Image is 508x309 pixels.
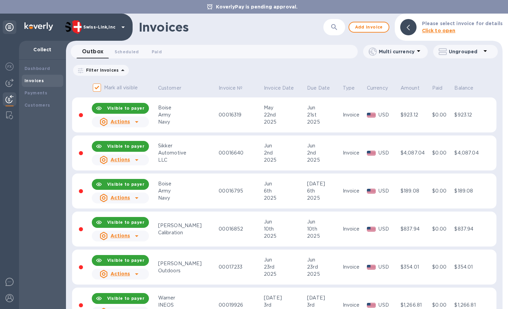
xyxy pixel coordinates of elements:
[158,104,217,111] div: Boise
[264,271,305,278] div: 2025
[24,78,44,83] b: Invoices
[422,28,456,33] b: Click to open
[307,187,340,195] div: 6th
[401,302,430,309] div: $1,266.81
[107,258,145,263] b: Visible to payer
[264,187,305,195] div: 6th
[264,218,305,225] div: Jun
[264,85,294,92] p: Invoice Date
[401,149,430,157] div: $4,087.04
[158,229,217,236] div: Calibration
[367,265,376,270] img: USD
[158,267,217,274] div: Outdoors
[158,260,217,267] div: [PERSON_NAME]
[158,149,217,157] div: Automotive
[158,195,217,202] div: Navy
[307,263,340,271] div: 23rd
[24,103,50,108] b: Customers
[307,149,340,157] div: 2nd
[158,157,217,164] div: LLC
[307,142,340,149] div: Jun
[139,20,189,34] h1: Invoices
[264,149,305,157] div: 2nd
[454,85,473,92] p: Balance
[343,85,355,92] p: Type
[158,119,217,126] div: Navy
[158,302,217,309] div: INEOS
[107,296,145,301] b: Visible to payer
[432,85,452,92] span: Paid
[449,48,481,55] p: Ungrouped
[378,225,399,233] p: USD
[107,220,145,225] b: Visible to payer
[367,151,376,156] img: USD
[264,104,305,111] div: May
[264,225,305,233] div: 10th
[219,85,242,92] p: Invoice №
[24,90,47,95] b: Payments
[83,67,119,73] p: Filter Invoices
[367,227,376,232] img: USD
[454,149,484,157] div: $4,087.04
[343,85,364,92] span: Type
[264,111,305,119] div: 22nd
[367,303,376,308] img: USD
[307,104,340,111] div: Jun
[307,233,340,240] div: 2025
[111,233,130,238] u: Actions
[107,182,145,187] b: Visible to payer
[378,302,399,309] p: USD
[401,225,430,233] div: $837.94
[82,47,104,56] span: Outbox
[307,85,339,92] span: Due Date
[24,66,50,71] b: Dashboard
[401,111,430,119] div: $923.12
[367,85,397,92] span: Currency
[307,294,340,302] div: [DATE]
[213,3,301,10] p: KoverlyPay is pending approval.
[401,85,428,92] span: Amount
[432,149,453,157] div: $0.00
[111,271,130,276] u: Actions
[454,263,484,271] div: $354.01
[219,149,262,157] div: 00016640
[264,180,305,187] div: Jun
[111,119,130,124] u: Actions
[432,187,453,195] div: $0.00
[24,22,53,31] img: Logo
[307,256,340,263] div: Jun
[158,142,217,149] div: Sikker
[5,62,14,71] img: Foreign exchange
[107,106,145,111] b: Visible to payer
[158,294,217,302] div: Warner
[343,302,365,309] div: Invoice
[264,142,305,149] div: Jun
[355,23,383,31] span: Add invoice
[378,149,399,157] p: USD
[343,111,365,119] div: Invoice
[378,263,399,271] p: USD
[264,85,303,92] span: Invoice Date
[307,218,340,225] div: Jun
[454,225,484,233] div: $837.94
[422,21,503,26] b: Please select invoice for details
[307,271,340,278] div: 2025
[264,263,305,271] div: 23rd
[367,85,388,92] p: Currency
[264,294,305,302] div: [DATE]
[307,119,340,126] div: 2025
[3,20,16,34] div: Unpin categories
[219,302,262,309] div: 00019926
[219,187,262,195] div: 00016795
[219,263,262,271] div: 00017233
[307,157,340,164] div: 2025
[158,85,190,92] span: Customer
[367,113,376,117] img: USD
[432,302,453,309] div: $0.00
[264,302,305,309] div: 3rd
[432,263,453,271] div: $0.00
[158,222,217,229] div: [PERSON_NAME]
[401,187,430,195] div: $189.08
[24,46,61,53] p: Collect
[454,187,484,195] div: $189.08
